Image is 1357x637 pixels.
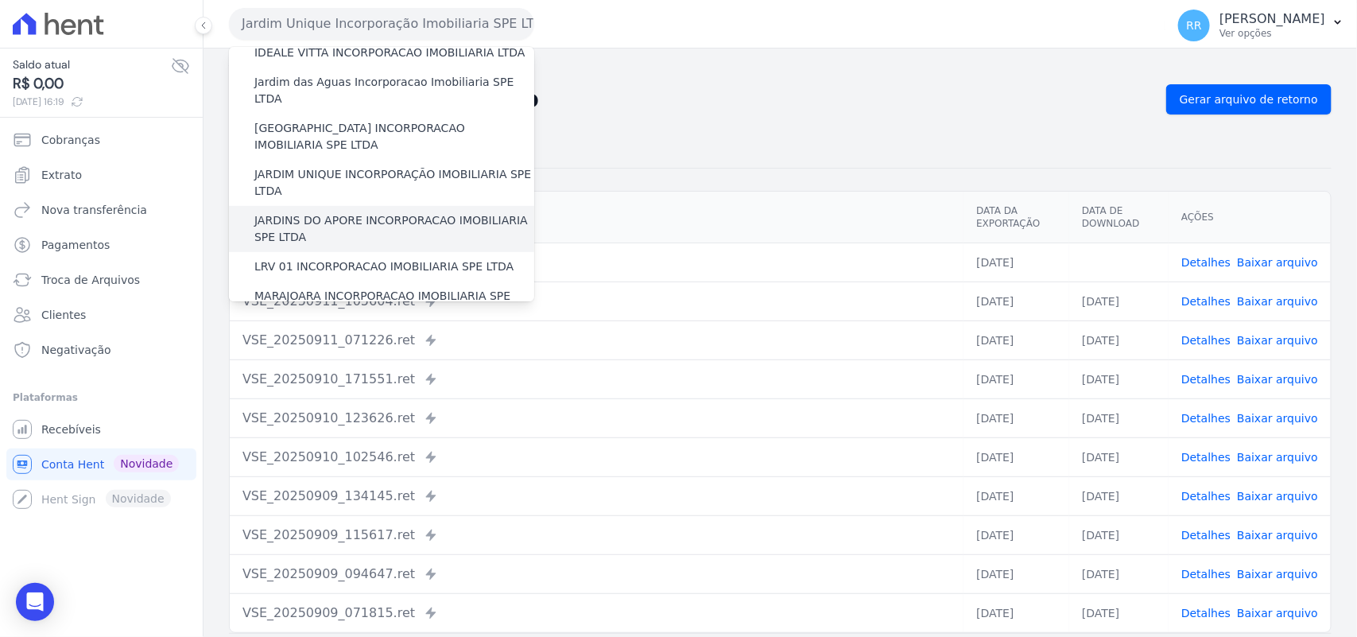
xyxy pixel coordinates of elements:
a: Baixar arquivo [1237,373,1318,386]
span: Recebíveis [41,421,101,437]
div: VSE_20250909_134145.ret [242,487,951,506]
a: Baixar arquivo [1237,568,1318,581]
td: [DATE] [1069,282,1169,320]
nav: Breadcrumb [229,61,1332,78]
div: VSE_20250910_102546.ret [242,448,951,467]
td: [DATE] [963,476,1069,515]
td: [DATE] [1069,398,1169,437]
td: [DATE] [963,320,1069,359]
div: VSE_20250911_105604.ret [242,292,951,311]
span: Negativação [41,342,111,358]
a: Baixar arquivo [1237,451,1318,464]
button: RR [PERSON_NAME] Ver opções [1165,3,1357,48]
a: Nova transferência [6,194,196,226]
label: JARDIM UNIQUE INCORPORAÇÃO IMOBILIARIA SPE LTDA [254,166,534,200]
a: Cobranças [6,124,196,156]
a: Baixar arquivo [1237,490,1318,503]
td: [DATE] [963,359,1069,398]
td: [DATE] [1069,437,1169,476]
span: RR [1186,20,1201,31]
label: IDEALE VITTA INCORPORACAO IMOBILIARIA LTDA [254,45,525,61]
td: [DATE] [963,554,1069,593]
td: [DATE] [1069,359,1169,398]
a: Conta Hent Novidade [6,449,196,480]
a: Detalhes [1181,334,1231,347]
a: Detalhes [1181,607,1231,620]
a: Detalhes [1181,373,1231,386]
td: [DATE] [1069,515,1169,554]
a: Gerar arquivo de retorno [1166,84,1332,115]
span: Gerar arquivo de retorno [1180,91,1318,107]
p: [PERSON_NAME] [1219,11,1325,27]
div: Plataformas [13,388,190,407]
span: R$ 0,00 [13,73,171,95]
h2: Exportações de Retorno [229,88,1153,111]
a: Clientes [6,299,196,331]
p: Ver opções [1219,27,1325,40]
td: [DATE] [1069,593,1169,632]
a: Baixar arquivo [1237,256,1318,269]
a: Recebíveis [6,414,196,445]
div: VSE_20250909_115617.ret [242,526,951,545]
label: LRV 01 INCORPORACAO IMOBILIARIA SPE LTDA [254,258,514,275]
a: Detalhes [1181,568,1231,581]
span: Conta Hent [41,456,104,472]
span: Extrato [41,167,82,183]
a: Detalhes [1181,412,1231,425]
div: VSE_20250911_071226.ret [242,331,951,350]
a: Baixar arquivo [1237,607,1318,620]
a: Extrato [6,159,196,191]
td: [DATE] [963,398,1069,437]
label: JARDINS DO APORE INCORPORACAO IMOBILIARIA SPE LTDA [254,212,534,246]
td: [DATE] [963,437,1069,476]
a: Negativação [6,334,196,366]
label: Jardim das Aguas Incorporacao Imobiliaria SPE LTDA [254,74,534,107]
td: [DATE] [963,282,1069,320]
a: Pagamentos [6,229,196,261]
span: Pagamentos [41,237,110,253]
span: Troca de Arquivos [41,272,140,288]
a: Troca de Arquivos [6,264,196,296]
span: Novidade [114,455,179,472]
td: [DATE] [1069,320,1169,359]
a: Baixar arquivo [1237,412,1318,425]
button: Jardim Unique Incorporação Imobiliaria SPE LTDA [229,8,534,40]
span: Nova transferência [41,202,147,218]
td: [DATE] [963,243,1069,282]
td: [DATE] [963,593,1069,632]
a: Detalhes [1181,529,1231,542]
span: Clientes [41,307,86,323]
label: [GEOGRAPHIC_DATA] INCORPORACAO IMOBILIARIA SPE LTDA [254,120,534,153]
td: [DATE] [1069,554,1169,593]
th: Arquivo [230,192,963,243]
span: Saldo atual [13,56,171,73]
span: [DATE] 16:19 [13,95,171,109]
a: Detalhes [1181,256,1231,269]
span: Cobranças [41,132,100,148]
div: Open Intercom Messenger [16,583,54,621]
a: Detalhes [1181,451,1231,464]
td: [DATE] [963,515,1069,554]
th: Data de Download [1069,192,1169,243]
th: Ações [1169,192,1331,243]
label: MARAJOARA INCORPORACAO IMOBILIARIA SPE LTDA [254,288,534,321]
div: VSE_20250910_171551.ret [242,370,951,389]
div: VSE_20250910_123626.ret [242,409,951,428]
th: Data da Exportação [963,192,1069,243]
a: Detalhes [1181,295,1231,308]
div: VSE_20250911_161934.ret [242,253,951,272]
a: Baixar arquivo [1237,334,1318,347]
td: [DATE] [1069,476,1169,515]
a: Baixar arquivo [1237,295,1318,308]
div: VSE_20250909_071815.ret [242,604,951,623]
div: VSE_20250909_094647.ret [242,565,951,584]
a: Baixar arquivo [1237,529,1318,542]
nav: Sidebar [13,124,190,515]
a: Detalhes [1181,490,1231,503]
